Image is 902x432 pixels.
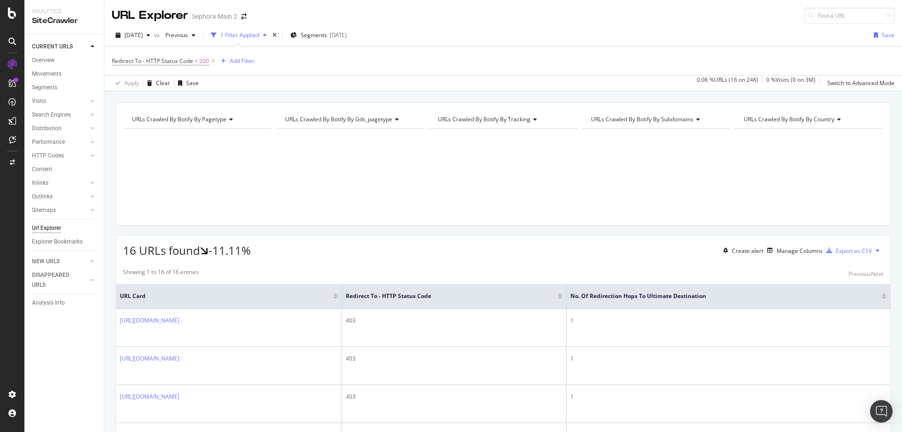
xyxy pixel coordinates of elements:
div: Content [32,165,52,174]
div: CURRENT URLS [32,42,73,52]
button: Apply [112,76,139,91]
div: 1 [570,393,886,401]
span: URLs Crawled By Botify By country [744,115,834,123]
div: Previous [848,270,871,278]
div: times [271,31,279,40]
div: 403 [346,354,562,363]
div: SiteCrawler [32,16,96,26]
div: Switch to Advanced Mode [827,79,894,87]
div: URL Explorer [112,8,188,24]
button: Export as CSV [823,243,872,258]
a: Movements [32,69,97,79]
h4: URLs Crawled By Botify By tracking [436,112,569,127]
h4: URLs Crawled By Botify By subdomains [589,112,722,127]
div: Save [882,31,894,39]
div: 1 Filter Applied [220,31,259,39]
a: Explorer Bookmarks [32,237,97,247]
button: Segments[DATE] [287,28,350,43]
a: [URL][DOMAIN_NAME] [120,393,179,401]
div: arrow-right-arrow-left [241,13,247,20]
a: Overview [32,55,97,65]
a: [URL][DOMAIN_NAME] [120,316,179,324]
div: Open Intercom Messenger [870,400,893,423]
div: 0 % Visits ( 0 on 3M ) [766,76,816,91]
div: -11.11% [209,243,251,259]
div: 403 [346,393,562,401]
button: Previous [848,268,871,279]
div: NEW URLS [32,257,60,267]
button: Next [871,268,883,279]
a: Distribution [32,124,88,134]
a: CURRENT URLS [32,42,88,52]
div: Analytics [32,8,96,16]
div: [DATE] [330,31,347,39]
a: HTTP Codes [32,151,88,161]
div: Apply [124,79,139,87]
div: Analysis Info [32,298,65,308]
div: Showing 1 to 16 of 16 entries [123,268,199,279]
span: Segments [301,31,327,39]
button: Save [870,28,894,43]
button: [DATE] [112,28,154,43]
span: Redirect To - HTTP Status Code [346,292,543,300]
a: NEW URLS [32,257,88,267]
h4: URLs Crawled By Botify By country [742,112,875,127]
div: Save [186,79,199,87]
div: Create alert [732,247,763,255]
a: [URL][DOMAIN_NAME] [120,354,179,362]
span: URLs Crawled By Botify By tracking [438,115,530,123]
span: vs [154,31,162,39]
span: URL Card [120,292,331,300]
a: Inlinks [32,178,88,188]
button: 1 Filter Applied [207,28,271,43]
div: 403 [346,316,562,325]
button: Add Filter [217,55,255,67]
button: Switch to Advanced Mode [824,76,894,91]
div: Segments [32,83,57,93]
div: Search Engines [32,110,71,120]
button: Previous [162,28,199,43]
a: Segments [32,83,97,93]
h4: URLs Crawled By Botify By pagetype [130,112,263,127]
a: DISAPPEARED URLS [32,270,88,290]
a: Outlinks [32,192,88,202]
div: Inlinks [32,178,48,188]
span: No. of Redirection Hops To Ultimate Destination [570,292,868,300]
span: URLs Crawled By Botify By subdomains [591,115,693,123]
div: Sephora Main 2 [192,12,237,21]
span: Redirect To - HTTP Status Code [112,57,193,65]
div: Clear [156,79,170,87]
div: Next [871,270,883,278]
div: Add Filter [230,57,255,65]
button: Save [174,76,199,91]
div: 0.06 % URLs ( 16 on 24K ) [697,76,758,91]
a: Search Engines [32,110,88,120]
div: Explorer Bookmarks [32,237,83,247]
div: Manage Columns [777,247,823,255]
a: Content [32,165,97,174]
input: Find a URL [804,8,894,24]
div: Distribution [32,124,62,134]
div: DISAPPEARED URLS [32,270,79,290]
a: Url Explorer [32,223,97,233]
button: Clear [143,76,170,91]
a: Performance [32,137,88,147]
div: Performance [32,137,65,147]
div: Visits [32,96,46,106]
span: ≠ [194,57,198,65]
div: Outlinks [32,192,53,202]
div: 1 [570,354,886,363]
h4: URLs Crawled By Botify By gds_pagetype [283,112,416,127]
span: 200 [199,55,209,68]
button: Create alert [719,243,763,258]
div: 1 [570,316,886,325]
span: URLs Crawled By Botify By pagetype [132,115,226,123]
span: 16 URLs found [123,243,200,258]
span: Previous [162,31,188,39]
button: Manage Columns [763,245,823,256]
div: HTTP Codes [32,151,64,161]
div: Url Explorer [32,223,61,233]
span: 2025 Aug. 25th [124,31,143,39]
a: Analysis Info [32,298,97,308]
div: Movements [32,69,62,79]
